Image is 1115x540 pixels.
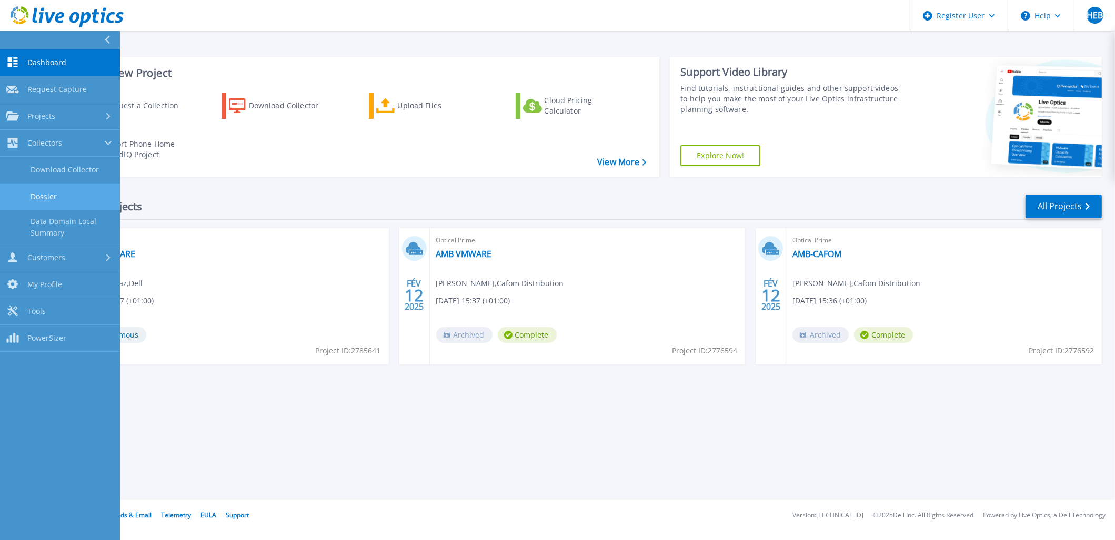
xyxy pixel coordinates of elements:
[27,85,87,94] span: Request Capture
[792,278,920,289] span: [PERSON_NAME] , Cafom Distribution
[672,345,737,356] span: Project ID: 2776594
[597,157,646,167] a: View More
[854,327,913,343] span: Complete
[680,83,902,115] div: Find tutorials, instructional guides and other support videos to help you make the most of your L...
[436,327,493,343] span: Archived
[792,295,867,307] span: [DATE] 15:36 (+01:00)
[316,345,381,356] span: Project ID: 2785641
[436,249,492,259] a: AMB VMWARE
[792,235,1096,246] span: Optical Prime
[873,512,973,519] li: © 2025 Dell Inc. All Rights Reserved
[27,111,55,121] span: Projects
[161,511,191,519] a: Telemetry
[103,139,185,160] div: Import Phone Home CloudIQ Project
[79,235,383,246] span: Optical Prime
[116,511,152,519] a: Ads & Email
[436,278,564,289] span: [PERSON_NAME] , Cafom Distribution
[397,95,481,116] div: Upload Files
[680,65,902,79] div: Support Video Library
[761,291,780,300] span: 12
[226,511,249,519] a: Support
[792,512,863,519] li: Version: [TECHNICAL_ID]
[27,280,62,289] span: My Profile
[27,333,66,343] span: PowerSizer
[680,145,760,166] a: Explore Now!
[75,67,646,79] h3: Start a New Project
[222,93,339,119] a: Download Collector
[249,95,333,116] div: Download Collector
[983,512,1106,519] li: Powered by Live Optics, a Dell Technology
[1026,195,1102,218] a: All Projects
[27,253,65,262] span: Customers
[369,93,486,119] a: Upload Files
[516,93,633,119] a: Cloud Pricing Calculator
[27,138,62,148] span: Collectors
[436,235,739,246] span: Optical Prime
[200,511,216,519] a: EULA
[792,327,849,343] span: Archived
[436,295,510,307] span: [DATE] 15:37 (+01:00)
[545,95,629,116] div: Cloud Pricing Calculator
[404,276,424,314] div: FÉV 2025
[1087,11,1103,19] span: HEB
[75,93,192,119] a: Request a Collection
[105,95,189,116] div: Request a Collection
[27,58,66,67] span: Dashboard
[405,291,424,300] span: 12
[498,327,557,343] span: Complete
[761,276,781,314] div: FÉV 2025
[1029,345,1094,356] span: Project ID: 2776592
[27,307,46,316] span: Tools
[792,249,841,259] a: AMB-CAFOM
